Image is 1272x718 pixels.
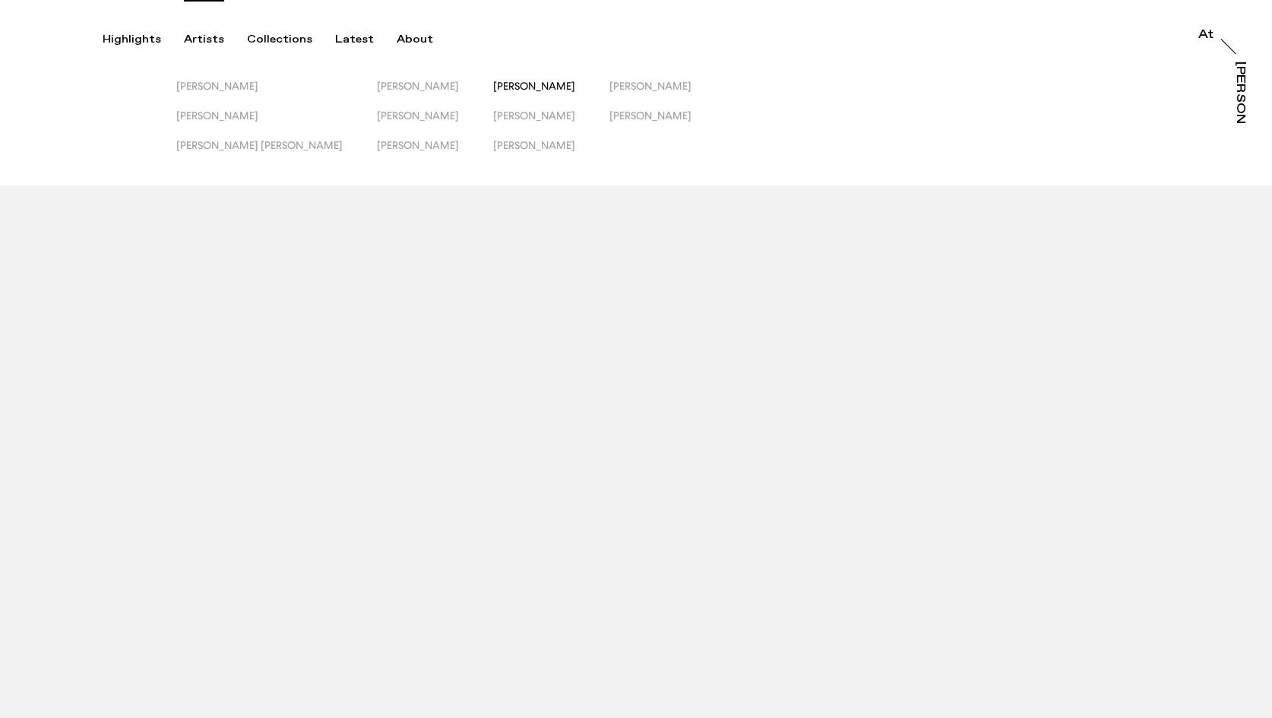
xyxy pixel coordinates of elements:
[493,139,609,169] button: [PERSON_NAME]
[493,80,609,109] button: [PERSON_NAME]
[493,80,575,92] span: [PERSON_NAME]
[176,80,258,92] span: [PERSON_NAME]
[377,139,493,169] button: [PERSON_NAME]
[176,109,258,122] span: [PERSON_NAME]
[176,109,377,139] button: [PERSON_NAME]
[377,80,459,92] span: [PERSON_NAME]
[176,80,377,109] button: [PERSON_NAME]
[377,109,459,122] span: [PERSON_NAME]
[1231,62,1246,124] a: [PERSON_NAME]
[247,33,335,46] button: Collections
[184,33,247,46] button: Artists
[609,109,691,122] span: [PERSON_NAME]
[609,80,726,109] button: [PERSON_NAME]
[493,139,575,151] span: [PERSON_NAME]
[335,33,397,46] button: Latest
[103,33,161,46] div: Highlights
[176,139,377,169] button: [PERSON_NAME] [PERSON_NAME]
[397,33,433,46] div: About
[609,80,691,92] span: [PERSON_NAME]
[103,33,184,46] button: Highlights
[184,33,224,46] div: Artists
[397,33,456,46] button: About
[377,109,493,139] button: [PERSON_NAME]
[493,109,609,139] button: [PERSON_NAME]
[1234,62,1246,179] div: [PERSON_NAME]
[377,80,493,109] button: [PERSON_NAME]
[609,109,726,139] button: [PERSON_NAME]
[335,33,374,46] div: Latest
[377,139,459,151] span: [PERSON_NAME]
[176,139,343,151] span: [PERSON_NAME] [PERSON_NAME]
[493,109,575,122] span: [PERSON_NAME]
[247,33,312,46] div: Collections
[1198,29,1213,44] a: At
